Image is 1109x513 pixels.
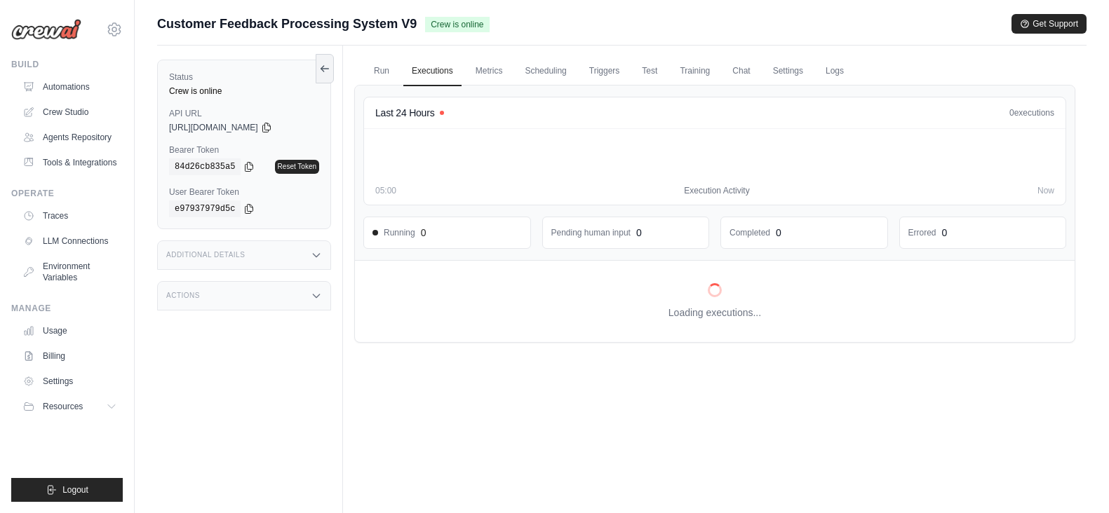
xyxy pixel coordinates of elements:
[17,370,123,392] a: Settings
[421,226,426,240] div: 0
[17,395,123,418] button: Resources
[372,227,415,238] span: Running
[1037,185,1054,196] span: Now
[11,59,123,70] div: Build
[62,484,88,495] span: Logout
[908,227,936,238] dd: Errored
[275,160,319,174] a: Reset Token
[17,101,123,123] a: Crew Studio
[1011,14,1087,34] button: Get Support
[17,205,123,227] a: Traces
[671,57,718,86] a: Training
[169,108,319,119] label: API URL
[17,230,123,252] a: LLM Connections
[425,17,489,32] span: Crew is online
[11,19,81,40] img: Logo
[375,106,434,120] h4: Last 24 Hours
[169,144,319,156] label: Bearer Token
[1009,108,1014,118] span: 0
[581,57,629,86] a: Triggers
[668,306,761,320] p: Loading executions...
[942,226,948,240] div: 0
[17,320,123,342] a: Usage
[633,57,666,86] a: Test
[166,292,200,300] h3: Actions
[169,85,319,97] div: Crew is online
[11,478,123,502] button: Logout
[636,226,642,240] div: 0
[467,57,511,86] a: Metrics
[169,200,241,217] code: e97937979d5c
[11,303,123,314] div: Manage
[776,226,781,240] div: 0
[817,57,852,86] a: Logs
[17,255,123,289] a: Environment Variables
[551,227,631,238] dd: Pending human input
[43,401,83,412] span: Resources
[375,185,396,196] span: 05:00
[11,188,123,199] div: Operate
[169,122,258,133] span: [URL][DOMAIN_NAME]
[17,151,123,174] a: Tools & Integrations
[365,57,398,86] a: Run
[403,57,462,86] a: Executions
[516,57,574,86] a: Scheduling
[724,57,758,86] a: Chat
[684,185,749,196] span: Execution Activity
[169,158,241,175] code: 84d26cb835a5
[1009,107,1054,118] div: executions
[169,186,319,198] label: User Bearer Token
[169,71,319,83] label: Status
[17,345,123,367] a: Billing
[17,126,123,149] a: Agents Repository
[765,57,812,86] a: Settings
[157,14,417,34] span: Customer Feedback Processing System V9
[166,251,245,259] h3: Additional Details
[17,76,123,98] a: Automations
[730,227,770,238] dd: Completed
